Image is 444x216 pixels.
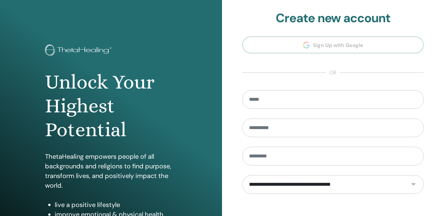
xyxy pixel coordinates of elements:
[326,69,340,77] span: or
[242,11,424,26] h2: Create new account
[45,70,177,142] h1: Unlock Your Highest Potential
[55,200,177,210] li: live a positive lifestyle
[45,152,177,190] p: ThetaHealing empowers people of all backgrounds and religions to find purpose, transform lives, a...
